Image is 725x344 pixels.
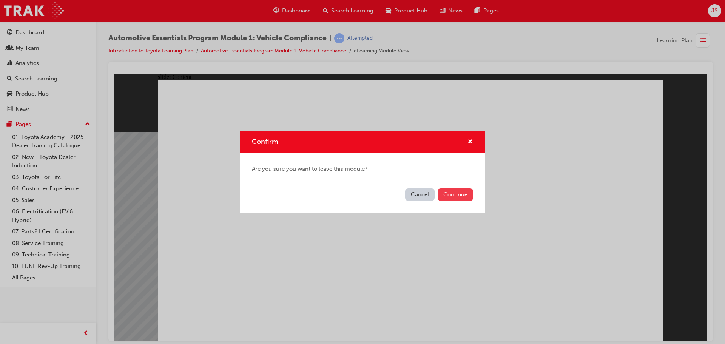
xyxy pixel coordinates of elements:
button: Cancel [405,188,435,201]
span: Confirm [252,137,278,146]
span: cross-icon [467,139,473,146]
div: Confirm [240,131,485,213]
button: Continue [438,188,473,201]
div: Are you sure you want to leave this module? [240,153,485,185]
button: cross-icon [467,137,473,147]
